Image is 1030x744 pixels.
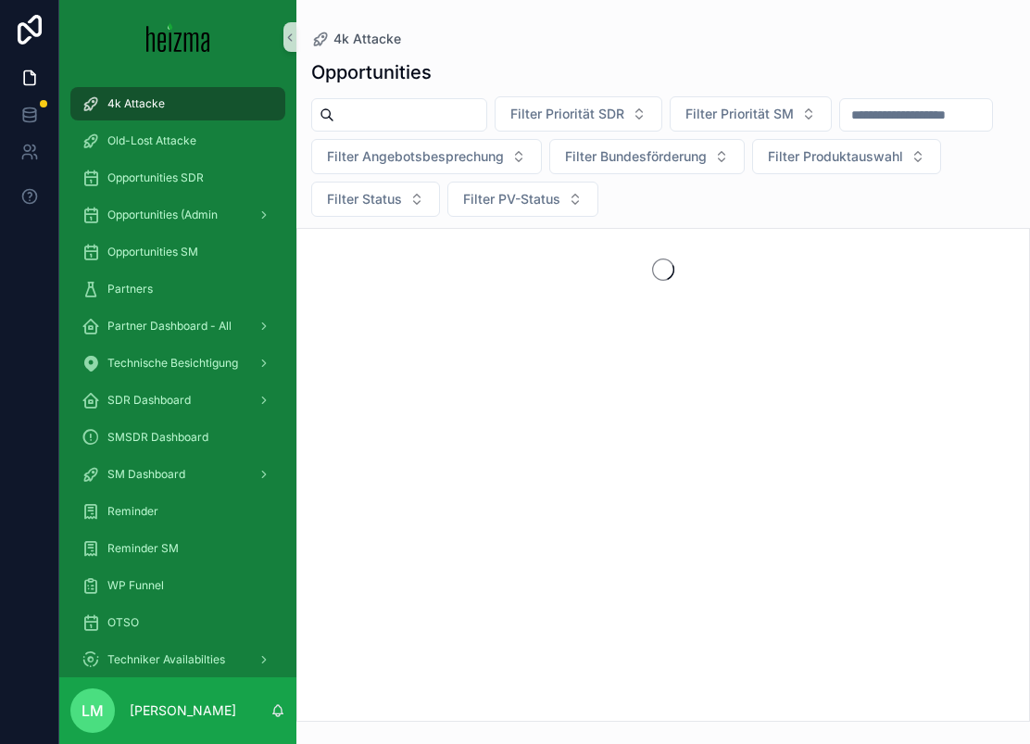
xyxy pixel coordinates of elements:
[59,74,296,677] div: scrollable content
[107,208,218,222] span: Opportunities (Admin
[107,356,238,371] span: Technische Besichtigung
[107,282,153,296] span: Partners
[565,147,707,166] span: Filter Bundesförderung
[70,384,285,417] a: SDR Dashboard
[495,96,662,132] button: Select Button
[107,652,225,667] span: Techniker Availabilties
[685,105,794,123] span: Filter Priorität SM
[107,615,139,630] span: OTSO
[107,430,208,445] span: SMSDR Dashboard
[311,182,440,217] button: Select Button
[107,319,232,334] span: Partner Dashboard - All
[70,606,285,639] a: OTSO
[70,124,285,158] a: Old-Lost Attacke
[549,139,745,174] button: Select Button
[70,161,285,195] a: Opportunities SDR
[333,30,401,48] span: 4k Attacke
[70,569,285,602] a: WP Funnel
[82,700,104,722] span: LM
[70,198,285,232] a: Opportunities (Admin
[70,643,285,676] a: Techniker Availabilties
[70,309,285,343] a: Partner Dashboard - All
[70,87,285,120] a: 4k Attacke
[70,495,285,528] a: Reminder
[70,421,285,454] a: SMSDR Dashboard
[670,96,832,132] button: Select Button
[107,393,191,408] span: SDR Dashboard
[107,245,198,259] span: Opportunities SM
[327,147,504,166] span: Filter Angebotsbesprechung
[107,133,196,148] span: Old-Lost Attacke
[130,701,236,720] p: [PERSON_NAME]
[107,504,158,519] span: Reminder
[107,170,204,185] span: Opportunities SDR
[70,272,285,306] a: Partners
[311,59,432,85] h1: Opportunities
[752,139,941,174] button: Select Button
[70,235,285,269] a: Opportunities SM
[107,578,164,593] span: WP Funnel
[70,532,285,565] a: Reminder SM
[146,22,210,52] img: App logo
[463,190,560,208] span: Filter PV-Status
[70,347,285,380] a: Technische Besichtigung
[510,105,624,123] span: Filter Priorität SDR
[70,458,285,491] a: SM Dashboard
[311,139,542,174] button: Select Button
[768,147,903,166] span: Filter Produktauswahl
[447,182,598,217] button: Select Button
[107,541,179,556] span: Reminder SM
[107,467,185,482] span: SM Dashboard
[327,190,402,208] span: Filter Status
[107,96,165,111] span: 4k Attacke
[311,30,401,48] a: 4k Attacke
